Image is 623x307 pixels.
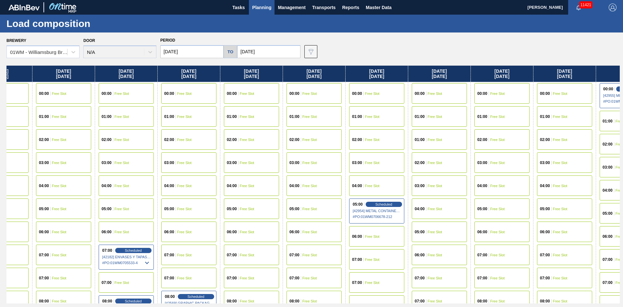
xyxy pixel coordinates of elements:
img: Logout [609,4,617,11]
button: Notifications [568,3,589,12]
label: Brewery [6,38,26,43]
img: icon-filter-gray [307,48,315,56]
span: Tasks [231,4,246,11]
span: Planning [252,4,271,11]
input: mm/dd/yyyy [160,45,224,58]
span: Management [278,4,306,11]
img: TNhmsLtSVTkK8tSr43FrP2fwEKptu5GPRR3wAAAABJRU5ErkJggg== [8,5,40,10]
button: icon-filter-gray [304,45,317,58]
span: Reports [342,4,359,11]
input: mm/dd/yyyy [237,45,300,58]
span: Master Data [366,4,391,11]
span: 11421 [579,1,592,8]
span: Transports [312,4,336,11]
h5: to [227,49,233,54]
label: Door [83,38,95,43]
h1: Load composition [6,20,122,27]
div: 01WM - Williamsburg Brewery [10,49,68,55]
span: Period [160,38,175,43]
